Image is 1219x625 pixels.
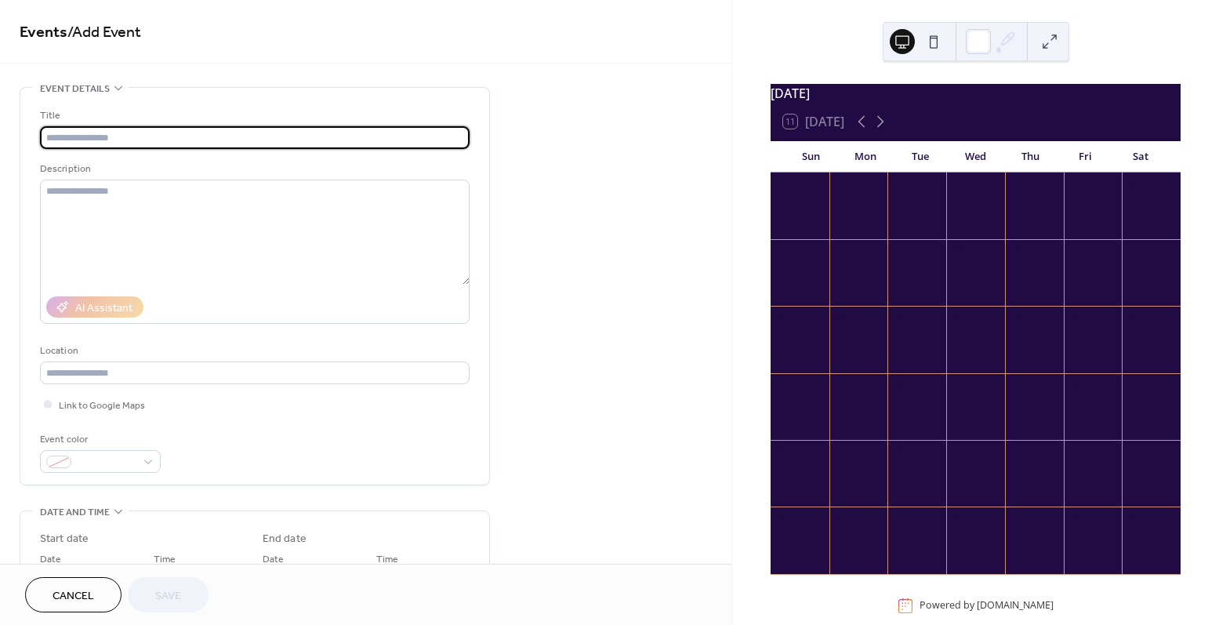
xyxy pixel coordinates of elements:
div: 11 [1126,511,1138,523]
div: 10 [951,244,963,256]
div: 4 [1126,445,1138,456]
span: Link to Google Maps [59,398,145,414]
div: Start date [40,531,89,547]
div: 2 [1010,445,1021,456]
div: End date [263,531,307,547]
div: 15 [834,311,846,322]
span: / Add Event [67,17,141,48]
div: 1 [951,445,963,456]
div: Fri [1058,141,1113,173]
div: 1 [834,177,846,189]
div: 18 [1010,311,1021,322]
div: Sat [1113,141,1168,173]
div: 22 [834,378,846,390]
div: 5 [775,511,787,523]
div: 9 [892,244,904,256]
div: 9 [1010,511,1021,523]
div: Title [40,107,466,124]
div: 6 [1126,177,1138,189]
div: Event color [40,431,158,448]
div: 19 [1068,311,1080,322]
div: 3 [1068,445,1080,456]
div: Mon [838,141,893,173]
span: Date [263,551,284,568]
div: 7 [775,244,787,256]
div: 7 [892,511,904,523]
div: Tue [893,141,948,173]
div: 8 [834,244,846,256]
div: 30 [892,445,904,456]
span: Time [376,551,398,568]
div: 26 [1068,378,1080,390]
div: 4 [1010,177,1021,189]
div: Location [40,343,466,359]
div: 14 [775,311,787,322]
div: 29 [834,445,846,456]
div: 10 [1068,511,1080,523]
div: [DATE] [771,84,1181,103]
div: 28 [775,445,787,456]
div: 2 [892,177,904,189]
div: Thu [1003,141,1058,173]
div: 8 [951,511,963,523]
div: 17 [951,311,963,322]
div: 20 [1126,311,1138,322]
div: 25 [1010,378,1021,390]
span: Cancel [53,588,94,605]
span: Date and time [40,504,110,521]
div: 12 [1068,244,1080,256]
a: Events [20,17,67,48]
div: 11 [1010,244,1021,256]
span: Event details [40,81,110,97]
span: Date [40,551,61,568]
button: Cancel [25,577,122,612]
div: Powered by [920,599,1054,612]
div: 27 [1126,378,1138,390]
div: 23 [892,378,904,390]
div: 6 [834,511,846,523]
div: 13 [1126,244,1138,256]
div: 31 [775,177,787,189]
div: 21 [775,378,787,390]
div: Sun [783,141,838,173]
div: 24 [951,378,963,390]
div: Description [40,161,466,177]
div: 3 [951,177,963,189]
span: Time [154,551,176,568]
div: Wed [948,141,1003,173]
a: [DOMAIN_NAME] [977,599,1054,612]
div: 16 [892,311,904,322]
div: 5 [1068,177,1080,189]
